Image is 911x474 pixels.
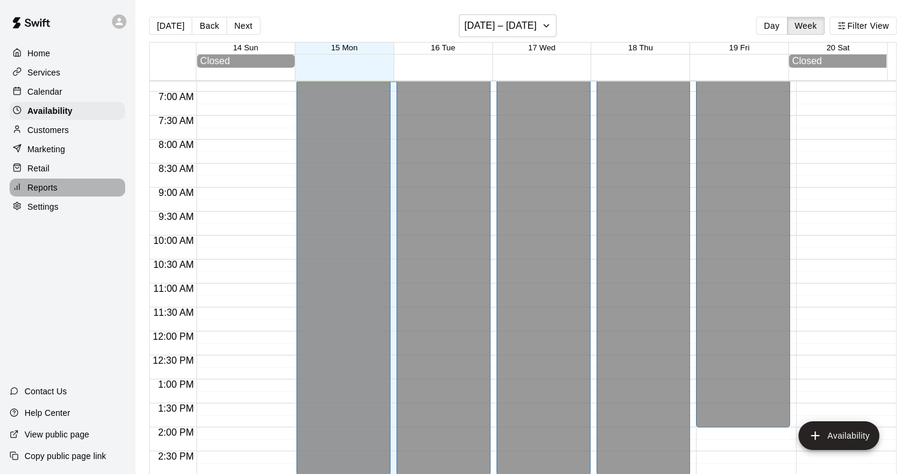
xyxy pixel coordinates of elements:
span: 1:30 PM [155,403,197,413]
button: 18 Thu [628,43,653,52]
p: Home [28,47,50,59]
button: Next [226,17,260,35]
button: 17 Wed [528,43,556,52]
h6: [DATE] – [DATE] [464,17,537,34]
a: Retail [10,159,125,177]
p: Calendar [28,86,62,98]
a: Availability [10,102,125,120]
span: 7:00 AM [156,92,197,102]
a: Reports [10,179,125,197]
p: Availability [28,105,72,117]
p: View public page [25,428,89,440]
span: 8:00 AM [156,140,197,150]
p: Customers [28,124,69,136]
p: Help Center [25,407,70,419]
p: Copy public page link [25,450,106,462]
button: [DATE] – [DATE] [459,14,556,37]
p: Marketing [28,143,65,155]
button: 16 Tue [431,43,455,52]
span: 9:00 AM [156,188,197,198]
a: Home [10,44,125,62]
button: [DATE] [149,17,192,35]
span: 7:30 AM [156,116,197,126]
button: add [798,421,879,450]
span: 2:30 PM [155,451,197,461]
button: Filter View [830,17,897,35]
span: 10:30 AM [150,259,197,270]
p: Services [28,67,60,79]
p: Reports [28,182,57,194]
a: Services [10,64,125,81]
span: 12:00 PM [150,331,196,342]
p: Contact Us [25,385,67,397]
span: 2:00 PM [155,427,197,437]
div: Closed [792,56,883,67]
span: 8:30 AM [156,164,197,174]
span: 1:00 PM [155,379,197,390]
p: Retail [28,162,50,174]
a: Calendar [10,83,125,101]
span: 10:00 AM [150,236,197,246]
button: Back [192,17,227,35]
span: 11:30 AM [150,307,197,318]
p: Settings [28,201,59,213]
button: Day [756,17,787,35]
button: Week [787,17,825,35]
span: 11:00 AM [150,283,197,294]
span: 12:30 PM [150,355,196,366]
button: 14 Sun [233,43,258,52]
span: 9:30 AM [156,212,197,222]
a: Marketing [10,140,125,158]
button: 20 Sat [827,43,850,52]
div: Closed [200,56,292,67]
button: 19 Fri [729,43,749,52]
a: Customers [10,121,125,139]
a: Settings [10,198,125,216]
button: 15 Mon [331,43,358,52]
